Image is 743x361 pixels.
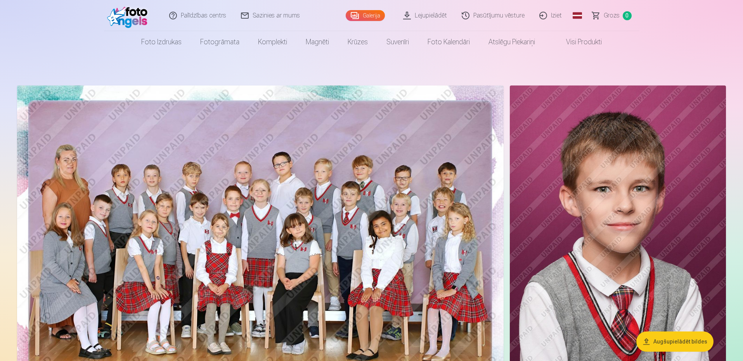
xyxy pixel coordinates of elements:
a: Suvenīri [377,31,418,53]
a: Krūzes [338,31,377,53]
a: Visi produkti [544,31,611,53]
span: 0 [623,11,632,20]
a: Fotogrāmata [191,31,249,53]
a: Galerija [346,10,385,21]
a: Foto kalendāri [418,31,479,53]
a: Atslēgu piekariņi [479,31,544,53]
a: Komplekti [249,31,296,53]
a: Foto izdrukas [132,31,191,53]
img: /fa1 [107,3,152,28]
a: Magnēti [296,31,338,53]
span: Grozs [604,11,620,20]
button: Augšupielādēt bildes [636,331,714,352]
